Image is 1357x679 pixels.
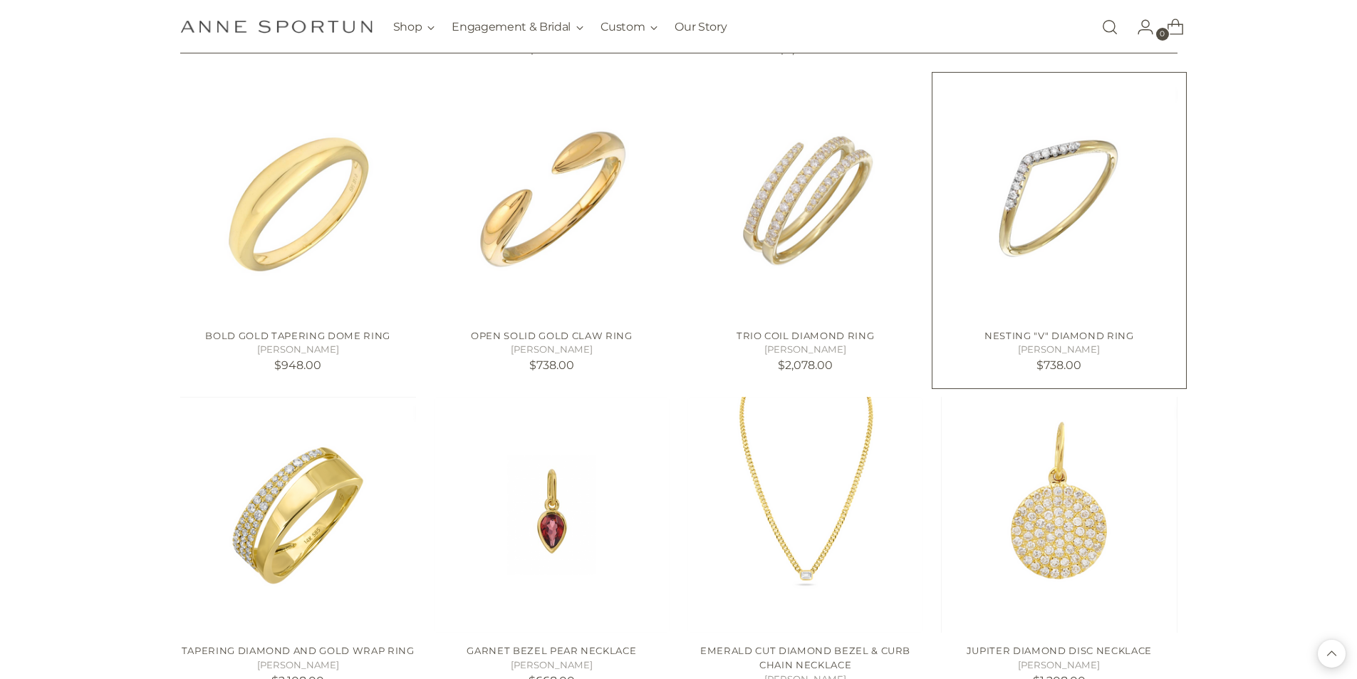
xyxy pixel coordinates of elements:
[675,11,727,43] a: Our Story
[471,330,632,341] a: OPEN SOLID GOLD CLAW RING
[467,645,636,656] a: GARNET BEZEL PEAR NECKLACE
[434,81,670,317] a: OPEN SOLID GOLD CLAW RING
[1155,13,1184,41] a: Open cart modal
[687,397,923,633] a: EMERALD CUT DIAMOND BEZEL & CURB CHAIN NECKLACE
[600,11,657,43] button: Custom
[941,397,1177,633] a: JUPITER DIAMOND DISC NECKLACE
[393,11,435,43] button: Shop
[700,645,910,670] a: EMERALD CUT DIAMOND BEZEL & CURB CHAIN NECKLACE
[941,343,1177,357] h5: [PERSON_NAME]
[1318,640,1346,668] button: Back to top
[180,343,416,357] h5: [PERSON_NAME]
[529,358,574,372] span: $738.00
[182,645,415,656] a: TAPERING DIAMOND AND GOLD WRAP RING
[737,330,874,341] a: TRIO COIL DIAMOND RING
[180,397,416,633] a: TAPERING DIAMOND AND GOLD WRAP RING
[984,330,1134,341] a: NESTING "V" DIAMOND RING
[180,81,416,317] a: BOLD GOLD TAPERING DOME RING
[180,20,373,33] a: Anne Sportun Fine Jewellery
[941,658,1177,673] h5: [PERSON_NAME]
[1096,13,1124,41] a: Open search modal
[434,397,670,633] a: GARNET BEZEL PEAR NECKLACE
[452,11,583,43] button: Engagement & Bridal
[434,658,670,673] h5: [PERSON_NAME]
[687,343,923,357] h5: [PERSON_NAME]
[778,358,833,372] span: $2,078.00
[205,330,390,341] a: BOLD GOLD TAPERING DOME RING
[1036,358,1081,372] span: $738.00
[687,81,923,317] a: TRIO COIL DIAMOND RING
[1125,13,1154,41] a: Go to the account page
[967,645,1152,656] a: JUPITER DIAMOND DISC NECKLACE
[941,81,1177,317] a: NESTING
[274,358,321,372] span: $948.00
[180,658,416,673] h5: [PERSON_NAME]
[434,343,670,357] h5: [PERSON_NAME]
[1156,28,1169,41] span: 0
